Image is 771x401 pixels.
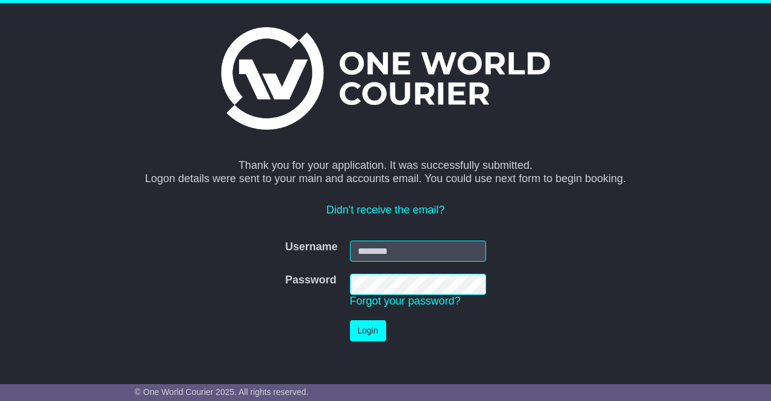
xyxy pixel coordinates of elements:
img: One World [221,27,550,130]
a: Didn't receive the email? [326,204,445,216]
button: Login [350,320,386,341]
span: © One World Courier 2025. All rights reserved. [134,387,308,397]
label: Username [285,241,337,254]
label: Password [285,274,336,287]
a: Forgot your password? [350,295,461,307]
span: Thank you for your application. It was successfully submitted. Logon details were sent to your ma... [145,159,626,185]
